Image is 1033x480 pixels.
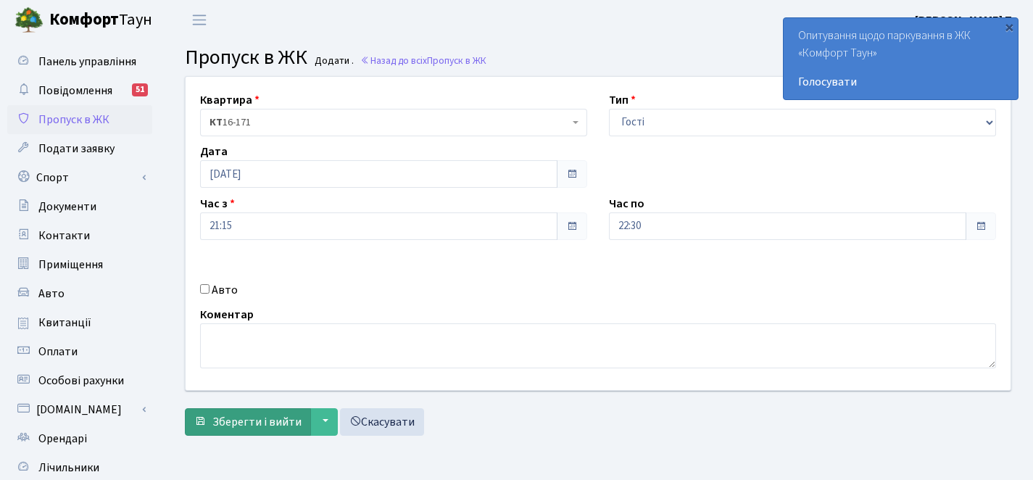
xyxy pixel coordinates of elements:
span: Квитанції [38,315,91,331]
label: Тип [609,91,636,109]
span: Оплати [38,344,78,360]
a: Особові рахунки [7,366,152,395]
b: Комфорт [49,8,119,31]
span: Зберегти і вийти [212,414,302,430]
small: Додати . [312,55,354,67]
span: Панель управління [38,54,136,70]
button: Переключити навігацію [181,8,217,32]
span: Документи [38,199,96,215]
div: × [1002,20,1016,34]
a: Скасувати [340,408,424,436]
span: Орендарі [38,431,87,447]
span: Приміщення [38,257,103,273]
a: Квитанції [7,308,152,337]
a: Повідомлення51 [7,76,152,105]
label: Дата [200,143,228,160]
a: Голосувати [798,73,1003,91]
button: Зберегти і вийти [185,408,311,436]
a: Панель управління [7,47,152,76]
span: Подати заявку [38,141,115,157]
label: Квартира [200,91,260,109]
a: Приміщення [7,250,152,279]
a: Документи [7,192,152,221]
span: Пропуск в ЖК [38,112,109,128]
span: Пропуск в ЖК [185,43,307,72]
div: 51 [132,83,148,96]
a: Спорт [7,163,152,192]
a: [DOMAIN_NAME] [7,395,152,424]
b: КТ [209,115,223,130]
label: Коментар [200,306,254,323]
a: Пропуск в ЖК [7,105,152,134]
b: [PERSON_NAME] П. [915,12,1016,28]
a: Оплати [7,337,152,366]
span: Лічильники [38,460,99,476]
span: <b>КТ</b>&nbsp;&nbsp;&nbsp;&nbsp;16-171 [209,115,569,130]
label: Час з [200,195,235,212]
span: Пропуск в ЖК [427,54,486,67]
div: Опитування щодо паркування в ЖК «Комфорт Таун» [784,18,1018,99]
a: Контакти [7,221,152,250]
label: Час по [609,195,644,212]
span: Таун [49,8,152,33]
span: Особові рахунки [38,373,124,389]
a: Подати заявку [7,134,152,163]
span: <b>КТ</b>&nbsp;&nbsp;&nbsp;&nbsp;16-171 [200,109,587,136]
label: Авто [212,281,238,299]
a: [PERSON_NAME] П. [915,12,1016,29]
a: Орендарі [7,424,152,453]
img: logo.png [14,6,43,35]
span: Контакти [38,228,90,244]
a: Назад до всіхПропуск в ЖК [360,54,486,67]
span: Повідомлення [38,83,112,99]
span: Авто [38,286,65,302]
a: Авто [7,279,152,308]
